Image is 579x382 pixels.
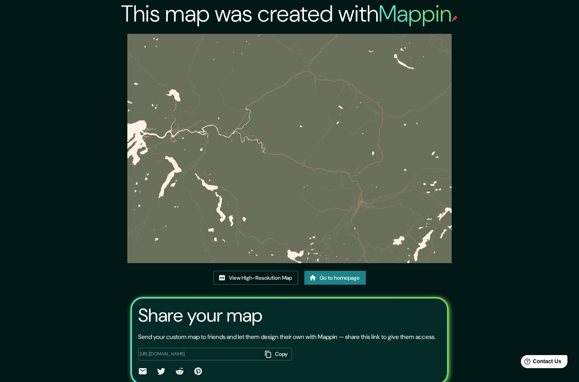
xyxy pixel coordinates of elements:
a: View High-Resolution Map [214,271,298,285]
img: mappin-pin [452,15,458,22]
a: Go to homepage [304,271,366,285]
button: Copy [262,348,292,360]
img: created-map [127,34,452,263]
iframe: Help widget launcher [511,352,571,374]
p: Send your custom map to friends and let them design their own with Mappin — share this link to gi... [138,332,436,342]
h3: Share your map [138,305,262,326]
